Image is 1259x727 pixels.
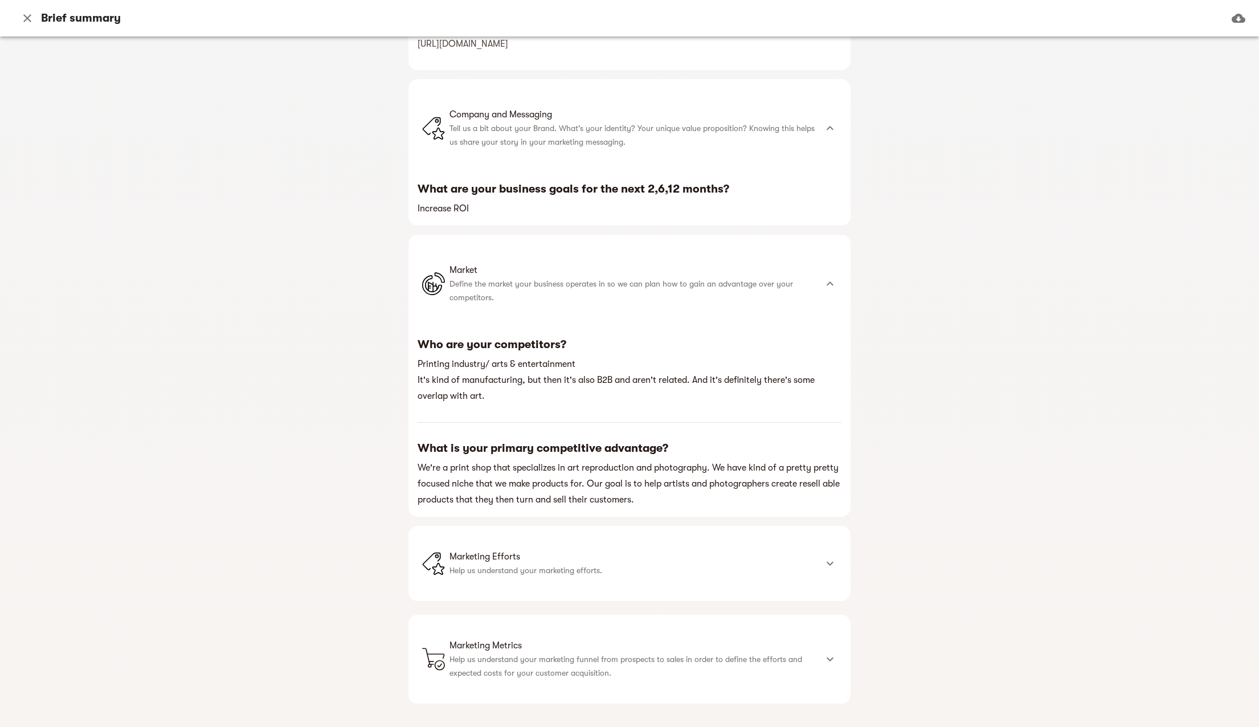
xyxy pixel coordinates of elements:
div: Marketing MetricsHelp us understand your marketing funnel from prospects to sales in order to def... [408,615,851,704]
p: Define the market your business operates in so we can plan how to gain an advantage over your com... [449,277,816,304]
h6: Who are your competitors? [418,337,841,352]
span: Company and Messaging [449,108,816,121]
p: Help us understand your marketing efforts. [449,563,816,577]
h6: Increase ROI [418,201,841,217]
div: Marketing EffortsHelp us understand your marketing efforts. [408,526,851,601]
div: MarketDefine the market your business operates in so we can plan how to gain an advantage over yo... [408,235,851,333]
img: customerAcquisition.svg [422,648,445,671]
h6: Printing industry/ arts & entertainment [418,356,841,372]
h6: What are your business goals for the next 2,6,12 months? [418,182,841,197]
h6: Brief summary [41,11,121,26]
span: Marketing Efforts [449,550,816,563]
img: brand.svg [422,117,445,140]
p: Help us understand your marketing funnel from prospects to sales in order to define the efforts a... [449,652,816,680]
span: Marketing Metrics [449,639,816,652]
div: Company and MessagingTell us a bit about your Brand. What's your identity? Your unique value prop... [408,79,851,177]
img: market.svg [422,272,445,295]
h6: We're a print shop that specializes in art reproduction and photography. We have kind of a pretty... [418,460,841,508]
h6: What is your primary competitive advantage? [418,441,841,456]
p: Tell us a bit about your Brand. What's your identity? Your unique value proposition? Knowing this... [449,121,816,149]
h6: It's kind of manufacturing, but then it's also B2B and aren't related. And it's definitely there'... [418,372,841,404]
span: Market [449,263,816,277]
img: brand.svg [422,552,445,575]
a: [URL][DOMAIN_NAME] [418,39,508,49]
